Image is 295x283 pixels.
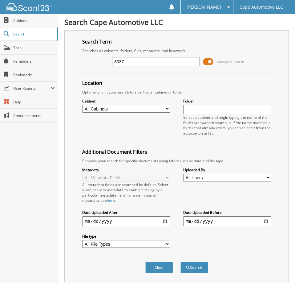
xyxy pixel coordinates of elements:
[183,210,271,215] label: Date Uploaded Before
[13,113,55,118] span: Announcements
[187,5,221,9] span: [PERSON_NAME]
[183,115,271,136] div: Select a cabinet and begin typing the name of the folder you want to search in. If the name match...
[82,182,170,203] div: All metadata fields are searched by default. Select a cabinet with metadata to enable filtering b...
[79,158,274,164] div: Enhance your search for specific documents using filters such as date and file type.
[82,210,170,215] label: Date Uploaded After
[145,262,173,273] button: Clear
[13,31,54,37] span: Search
[79,148,150,155] legend: Additional Document Filters
[183,98,271,104] label: Folder
[13,18,55,23] span: Cabinets
[107,198,115,203] a: here
[64,17,289,27] h1: Search Cape Automotive LLC
[82,98,170,104] label: Cabinet
[183,167,271,173] label: Uploaded By
[82,167,170,173] label: Metadata
[6,3,52,11] img: scan123-logo-white.svg
[13,72,55,77] span: Bookmarks
[240,5,283,9] span: Cape Automotive LLC
[79,38,115,45] legend: Search Term
[13,99,55,105] span: Help
[79,48,274,53] div: Searches all cabinets, folders, files, metadata, and keywords
[79,89,274,95] div: Optionally limit your search to a particular cabinet or folder
[79,80,105,86] legend: Location
[13,59,55,64] span: Reminders
[180,262,208,273] button: Search
[82,216,170,226] input: start
[183,216,271,226] input: end
[82,234,170,239] label: File type
[217,60,244,64] span: Advanced Search
[13,45,55,50] span: Scan
[13,86,51,91] span: User Reports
